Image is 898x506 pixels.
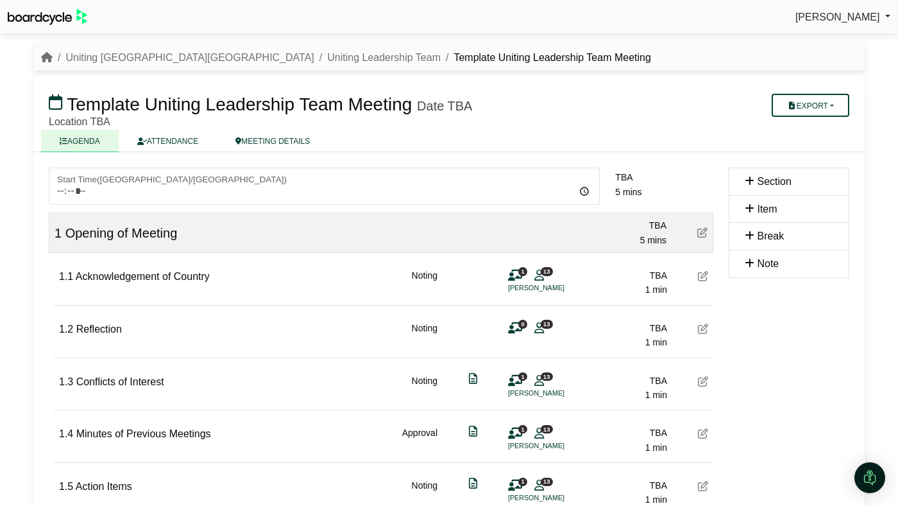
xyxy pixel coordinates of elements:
span: Note [757,258,779,269]
div: TBA [577,374,667,388]
span: 1 min [645,284,667,295]
div: Noting [412,268,437,297]
span: 1 min [645,442,667,453]
span: 1 min [645,337,667,347]
span: 1 [518,425,527,433]
div: TBA [615,170,713,184]
span: Section [757,176,791,187]
a: Uniting Leadership Team [327,52,441,63]
span: 13 [541,267,553,275]
span: 1 [518,372,527,381]
span: 1.5 [59,481,73,492]
span: Action Items [76,481,132,492]
span: 1 min [645,390,667,400]
span: [PERSON_NAME] [795,12,880,22]
li: [PERSON_NAME] [508,283,604,293]
span: Minutes of Previous Meetings [76,428,211,439]
a: ATTENDANCE [119,130,217,152]
nav: breadcrumb [41,49,651,66]
span: Acknowledgement of Country [76,271,210,282]
span: 1.2 [59,324,73,335]
img: BoardcycleBlackGreen-aaafeed430059cb809a45853b8cf6d952af9d84e6e89e1f1685b34bfd5cb7d64.svg [8,9,87,25]
li: [PERSON_NAME] [508,441,604,451]
span: Opening of Meeting [65,226,178,240]
a: [PERSON_NAME] [795,9,890,26]
span: Location TBA [49,116,110,127]
span: 1 [518,267,527,275]
span: 1 [518,478,527,486]
span: 5 mins [615,187,641,197]
li: [PERSON_NAME] [508,388,604,399]
span: Conflicts of Interest [76,376,164,387]
span: 13 [541,425,553,433]
div: Approval [402,426,437,455]
button: Export [772,94,849,117]
span: 13 [541,478,553,486]
li: [PERSON_NAME] [508,493,604,503]
span: 1.4 [59,428,73,439]
span: 13 [541,320,553,328]
span: Reflection [76,324,122,335]
span: 5 mins [640,235,666,245]
li: Template Uniting Leadership Team Meeting [441,49,651,66]
div: Noting [412,374,437,403]
span: Break [757,231,784,241]
div: Open Intercom Messenger [854,462,885,493]
a: Uniting [GEOGRAPHIC_DATA][GEOGRAPHIC_DATA] [65,52,314,63]
a: AGENDA [41,130,119,152]
div: TBA [577,321,667,335]
span: 0 [518,320,527,328]
span: Item [757,204,777,214]
div: Noting [412,321,437,350]
div: TBA [577,218,666,232]
div: Date TBA [417,98,472,114]
div: TBA [577,478,667,493]
div: TBA [577,426,667,440]
div: TBA [577,268,667,283]
span: 1.1 [59,271,73,282]
a: MEETING DETAILS [217,130,328,152]
span: Template Uniting Leadership Team Meeting [67,94,412,114]
span: 13 [541,372,553,381]
span: 1.3 [59,376,73,387]
span: 1 [55,226,62,240]
span: 1 min [645,494,667,505]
